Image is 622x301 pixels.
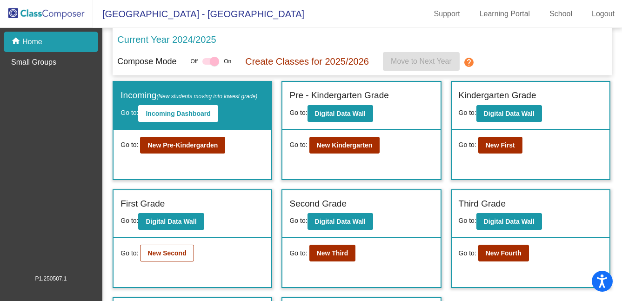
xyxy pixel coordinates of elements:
button: New Pre-Kindergarden [140,137,225,154]
a: Logout [584,7,622,21]
span: Go to: [120,109,138,116]
span: Go to: [120,248,138,258]
button: Digital Data Wall [476,105,542,122]
span: Go to: [459,109,476,116]
a: Support [427,7,468,21]
b: New Pre-Kindergarden [147,141,218,149]
button: New Second [140,245,194,261]
button: New Kindergarten [309,137,380,154]
b: New Fourth [486,249,522,257]
span: (New students moving into lowest grade) [156,93,257,100]
b: Digital Data Wall [484,110,535,117]
b: Digital Data Wall [146,218,196,225]
span: On [224,57,231,66]
p: Current Year 2024/2025 [117,33,216,47]
span: Go to: [289,109,307,116]
span: Go to: [120,217,138,224]
b: New Third [317,249,348,257]
button: New Fourth [478,245,529,261]
b: New Kindergarten [317,141,373,149]
span: Go to: [459,248,476,258]
label: Incoming [120,89,257,102]
span: Go to: [120,140,138,150]
b: Incoming Dashboard [146,110,210,117]
button: New First [478,137,522,154]
button: Incoming Dashboard [138,105,218,122]
b: Digital Data Wall [315,110,366,117]
label: Kindergarten Grade [459,89,536,102]
button: New Third [309,245,356,261]
b: Digital Data Wall [315,218,366,225]
label: First Grade [120,197,165,211]
span: Go to: [289,140,307,150]
span: [GEOGRAPHIC_DATA] - [GEOGRAPHIC_DATA] [93,7,304,21]
a: School [542,7,580,21]
button: Move to Next Year [383,52,460,71]
button: Digital Data Wall [476,213,542,230]
b: New Second [147,249,186,257]
p: Create Classes for 2025/2026 [245,54,369,68]
p: Home [22,36,42,47]
b: Digital Data Wall [484,218,535,225]
mat-icon: home [11,36,22,47]
button: Digital Data Wall [308,213,373,230]
label: Pre - Kindergarten Grade [289,89,388,102]
p: Small Groups [11,57,56,68]
button: Digital Data Wall [138,213,204,230]
span: Off [190,57,198,66]
button: Digital Data Wall [308,105,373,122]
span: Go to: [459,217,476,224]
b: New First [486,141,515,149]
span: Go to: [289,217,307,224]
p: Compose Mode [117,55,176,68]
span: Move to Next Year [391,57,452,65]
mat-icon: help [463,57,475,68]
span: Go to: [289,248,307,258]
label: Second Grade [289,197,347,211]
label: Third Grade [459,197,506,211]
a: Learning Portal [472,7,538,21]
span: Go to: [459,140,476,150]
